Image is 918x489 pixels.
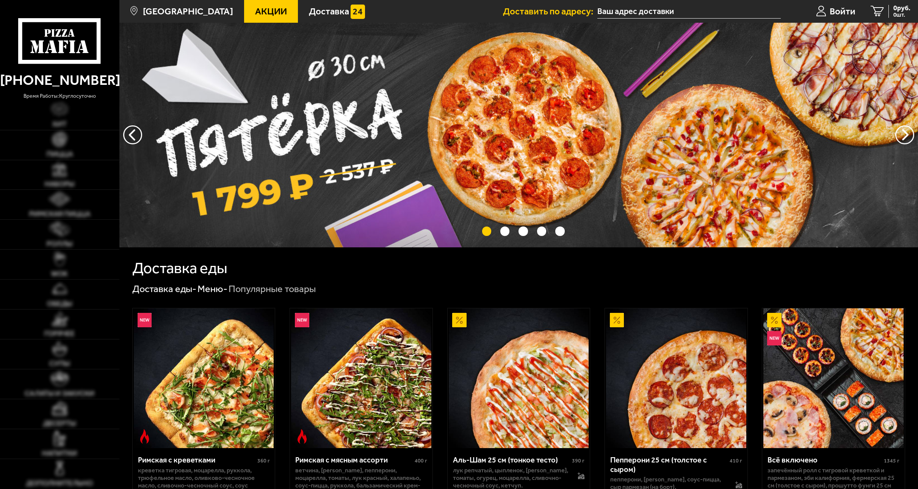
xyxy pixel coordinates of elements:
span: Войти [830,7,855,16]
img: 15daf4d41897b9f0e9f617042186c801.svg [351,5,365,19]
span: Римская пицца [29,210,90,217]
button: предыдущий [895,125,914,144]
span: Доставка [309,7,349,16]
div: Римская с мясным ассорти [295,455,413,464]
a: АкционныйПепперони 25 см (толстое с сыром) [605,308,747,448]
input: Ваш адрес доставки [597,5,781,19]
div: Пепперони 25 см (толстое с сыром) [610,455,728,473]
img: Новинка [767,331,782,345]
button: точки переключения [537,227,546,236]
button: точки переключения [555,227,564,236]
span: Хит [52,120,67,128]
div: Популярные товары [229,283,316,295]
span: [GEOGRAPHIC_DATA] [143,7,233,16]
img: Акционный [452,313,467,327]
span: Десерты [43,420,76,427]
a: НовинкаОстрое блюдоРимская с креветками [133,308,275,448]
span: Роллы [47,240,72,247]
img: Аль-Шам 25 см (тонкое тесто) [449,308,589,448]
img: Острое блюдо [295,429,309,444]
a: АкционныйНовинкаВсё включено [762,308,905,448]
button: следующий [123,125,142,144]
button: точки переключения [519,227,528,236]
span: Пицца [47,150,73,158]
button: точки переключения [500,227,509,236]
h1: Доставка еды [132,260,227,275]
a: НовинкаОстрое блюдоРимская с мясным ассорти [290,308,432,448]
span: WOK [51,270,68,277]
a: Доставка еды- [132,283,196,294]
span: 410 г [730,458,742,464]
span: 0 шт. [893,12,910,18]
img: Римская с креветками [134,308,274,448]
span: 360 г [257,458,270,464]
div: Аль-Шам 25 см (тонкое тесто) [453,455,570,464]
a: АкционныйАль-Шам 25 см (тонкое тесто) [448,308,590,448]
span: Дополнительно [26,480,93,487]
img: Пепперони 25 см (толстое с сыром) [606,308,746,448]
div: Римская с креветками [138,455,255,464]
span: 390 г [572,458,584,464]
span: Горячее [44,330,75,337]
span: 0 руб. [893,5,910,12]
img: Всё включено [763,308,904,448]
button: точки переключения [482,227,491,236]
span: Обеды [47,300,72,307]
img: Римская с мясным ассорти [291,308,431,448]
img: Акционный [767,313,782,327]
img: Новинка [295,313,309,327]
img: Острое блюдо [138,429,152,444]
span: 400 г [415,458,427,464]
span: Супы [49,360,70,367]
img: Акционный [610,313,624,327]
span: Напитки [42,450,77,457]
span: Акции [255,7,287,16]
span: Доставить по адресу: [503,7,597,16]
span: 1345 г [884,458,899,464]
div: Всё включено [768,455,882,464]
a: Меню- [197,283,227,294]
img: Новинка [138,313,152,327]
span: Салаты и закуски [25,390,94,397]
span: Наборы [45,180,74,187]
